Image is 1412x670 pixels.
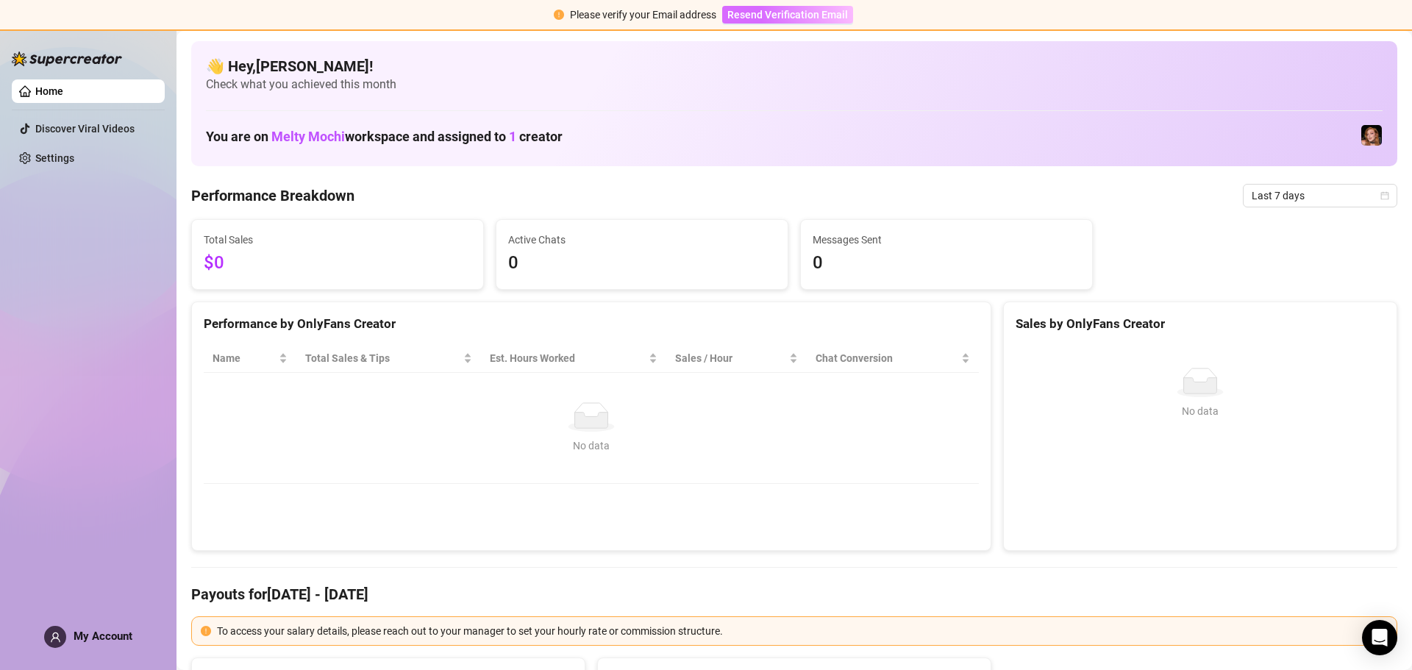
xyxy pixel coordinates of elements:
h4: Performance Breakdown [191,185,354,206]
div: No data [218,438,964,454]
span: 1 [509,129,516,144]
img: Mochi [1361,125,1382,146]
span: user [50,632,61,643]
div: Performance by OnlyFans Creator [204,314,979,334]
div: Sales by OnlyFans Creator [1016,314,1385,334]
span: Total Sales [204,232,471,248]
th: Chat Conversion [807,344,979,373]
h1: You are on workspace and assigned to creator [206,129,563,145]
span: Name [213,350,276,366]
div: Est. Hours Worked [490,350,646,366]
span: Check what you achieved this month [206,76,1383,93]
span: Total Sales & Tips [305,350,460,366]
span: $0 [204,249,471,277]
div: Please verify your Email address [570,7,716,23]
span: Last 7 days [1252,185,1388,207]
span: 0 [813,249,1080,277]
span: Messages Sent [813,232,1080,248]
span: exclamation-circle [554,10,564,20]
th: Sales / Hour [666,344,807,373]
a: Discover Viral Videos [35,123,135,135]
span: Sales / Hour [675,350,786,366]
span: calendar [1380,191,1389,200]
span: 0 [508,249,776,277]
div: No data [1021,403,1379,419]
span: Chat Conversion [816,350,958,366]
span: My Account [74,630,132,643]
div: To access your salary details, please reach out to your manager to set your hourly rate or commis... [217,623,1388,639]
h4: 👋 Hey, [PERSON_NAME] ! [206,56,1383,76]
h4: Payouts for [DATE] - [DATE] [191,584,1397,605]
button: Resend Verification Email [722,6,853,24]
span: Melty Mochi [271,129,345,144]
span: exclamation-circle [201,626,211,636]
img: logo-BBDzfeDw.svg [12,51,122,66]
th: Total Sales & Tips [296,344,481,373]
span: Resend Verification Email [727,9,848,21]
div: Open Intercom Messenger [1362,620,1397,655]
span: Active Chats [508,232,776,248]
th: Name [204,344,296,373]
a: Settings [35,152,74,164]
a: Home [35,85,63,97]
